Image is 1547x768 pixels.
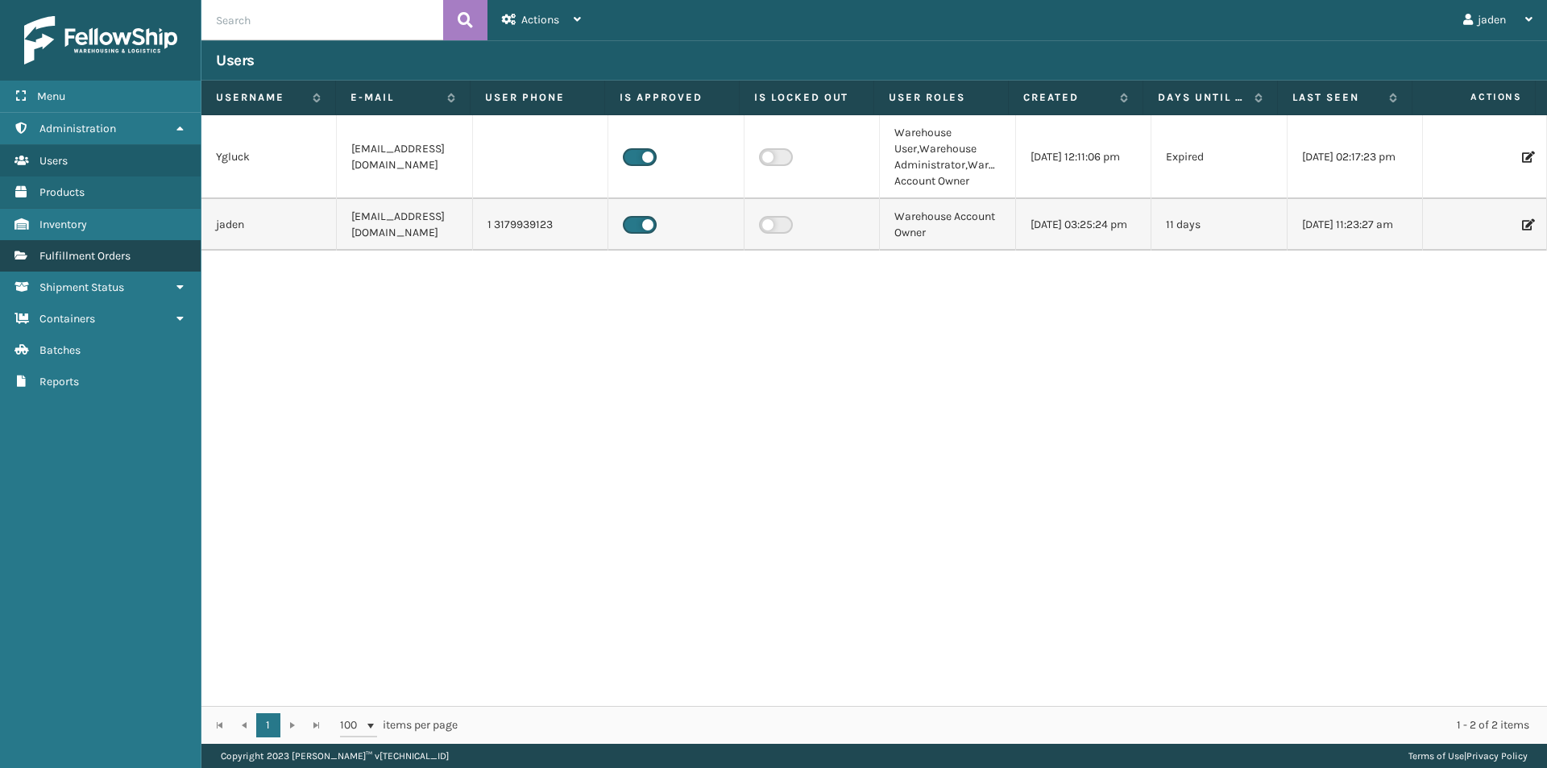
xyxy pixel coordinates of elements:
span: Menu [37,89,65,103]
div: | [1408,744,1528,768]
td: [DATE] 03:25:24 pm [1016,199,1151,251]
span: Actions [521,13,559,27]
a: 1 [256,713,280,737]
i: Edit [1522,219,1532,230]
span: Actions [1417,84,1532,110]
label: User Roles [889,90,993,105]
span: Batches [39,343,81,357]
span: Inventory [39,218,87,231]
td: [DATE] 12:11:06 pm [1016,115,1151,199]
td: 11 days [1151,199,1287,251]
td: [DATE] 11:23:27 am [1288,199,1423,251]
td: Warehouse User,Warehouse Administrator,Warehouse Account Owner [880,115,1015,199]
span: Shipment Status [39,280,124,294]
label: Created [1023,90,1112,105]
td: [EMAIL_ADDRESS][DOMAIN_NAME] [337,115,472,199]
label: User phone [485,90,590,105]
span: Administration [39,122,116,135]
label: Days until password expires [1158,90,1246,105]
td: Expired [1151,115,1287,199]
span: 100 [340,717,364,733]
td: jaden [201,199,337,251]
label: Last Seen [1292,90,1381,105]
a: Terms of Use [1408,750,1464,762]
span: Users [39,154,68,168]
td: Ygluck [201,115,337,199]
label: Username [216,90,305,105]
td: 1 3179939123 [473,199,608,251]
span: Fulfillment Orders [39,249,131,263]
span: Reports [39,375,79,388]
div: 1 - 2 of 2 items [480,717,1529,733]
i: Edit [1522,152,1532,163]
a: Privacy Policy [1466,750,1528,762]
td: [EMAIL_ADDRESS][DOMAIN_NAME] [337,199,472,251]
h3: Users [216,51,255,70]
img: logo [24,16,177,64]
label: Is Approved [620,90,724,105]
label: E-mail [350,90,439,105]
p: Copyright 2023 [PERSON_NAME]™ v [TECHNICAL_ID] [221,744,449,768]
span: Products [39,185,85,199]
td: [DATE] 02:17:23 pm [1288,115,1423,199]
span: Containers [39,312,95,326]
span: items per page [340,713,458,737]
label: Is Locked Out [754,90,859,105]
td: Warehouse Account Owner [880,199,1015,251]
